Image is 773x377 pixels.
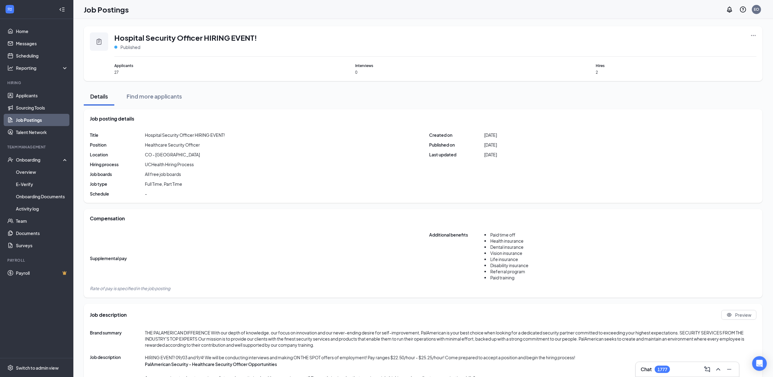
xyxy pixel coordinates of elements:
[702,364,712,374] button: ComposeMessage
[90,132,145,138] span: Title
[721,310,756,320] button: Eye Preview
[90,330,145,348] span: Brand summary
[16,227,68,239] a: Documents
[491,269,525,274] span: Referral program
[657,367,667,372] div: 1777
[16,267,68,279] a: PayrollCrown
[90,115,134,122] span: Job posting details
[750,32,756,39] svg: Ellipses
[752,356,767,371] div: Open Intercom Messenger
[491,244,524,250] span: Dental insurance
[724,364,734,374] button: Minimize
[145,181,182,187] span: Full Time, Part Time
[7,6,13,12] svg: WorkstreamLogo
[90,286,170,291] span: Rate of pay is specified in the job posting
[491,263,529,268] span: Disability insurance
[145,161,194,167] div: UCHealth Hiring Process
[735,312,751,318] span: Preview
[114,32,257,43] span: Hospital Security Officer HIRING EVENT!
[145,132,225,138] span: Hospital Security Officer HIRING EVENT!
[16,37,68,50] a: Messages
[7,144,67,150] div: Team Management
[59,6,65,13] svg: Collapse
[90,255,145,261] span: Supplemental pay
[7,157,13,163] svg: UserCheck
[114,70,275,75] span: 27
[90,191,145,197] span: Schedule
[90,151,145,158] span: Location
[7,365,13,371] svg: Settings
[145,361,277,367] strong: PalAmerican Security - Healthcare Security Officer Opportunities
[16,203,68,215] a: Activity log
[429,232,484,285] span: Additional benefits
[16,89,68,102] a: Applicants
[16,157,63,163] div: Onboarding
[90,312,127,318] span: Job description
[484,142,497,148] span: [DATE]
[491,238,524,244] span: Health insurance
[704,366,711,373] svg: ComposeMessage
[739,6,747,13] svg: QuestionInfo
[713,364,723,374] button: ChevronUp
[355,70,516,75] span: 0
[754,7,759,12] div: EO
[90,161,145,167] span: Hiring process
[7,80,67,85] div: Hiring
[90,92,108,100] div: Details
[484,132,497,138] span: [DATE]
[429,142,484,148] span: Published on
[484,151,497,158] span: [DATE]
[491,250,523,256] span: Vision insurance
[16,114,68,126] a: Job Postings
[145,151,200,158] span: CO - [GEOGRAPHIC_DATA]
[596,70,756,75] span: 2
[727,312,732,318] svg: Eye
[16,215,68,227] a: Team
[726,366,733,373] svg: Minimize
[355,63,516,69] span: Interviews
[145,142,200,148] div: Healthcare Security Officer
[726,6,733,13] svg: Notifications
[95,38,103,45] svg: Clipboard
[641,366,652,373] h3: Chat
[16,102,68,114] a: Sourcing Tools
[491,275,515,280] span: Paid training
[127,92,182,100] div: Find more applicants
[120,44,140,50] span: Published
[145,191,147,197] span: -
[16,166,68,178] a: Overview
[16,50,68,62] a: Scheduling
[16,190,68,203] a: Onboarding Documents
[16,25,68,37] a: Home
[90,171,145,177] span: Job boards
[491,232,516,237] span: Paid time off
[145,171,181,177] span: All free job boards
[429,132,484,138] span: Created on
[16,239,68,252] a: Surveys
[90,142,145,148] span: Position
[596,63,756,69] span: Hires
[7,65,13,71] svg: Analysis
[491,256,518,262] span: Life insurance
[7,258,67,263] div: Payroll
[145,330,756,348] span: THE PALAMERICAN DIFFERENCE With our depth of knowledge, our focus on innovation and our never-end...
[16,126,68,138] a: Talent Network
[16,178,68,190] a: E-Verify
[114,63,275,69] span: Applicants
[90,181,145,187] span: Job type
[429,151,484,158] span: Last updated
[90,215,125,222] span: Compensation
[84,4,129,15] h1: Job Postings
[715,366,722,373] svg: ChevronUp
[16,65,68,71] div: Reporting
[16,365,59,371] div: Switch to admin view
